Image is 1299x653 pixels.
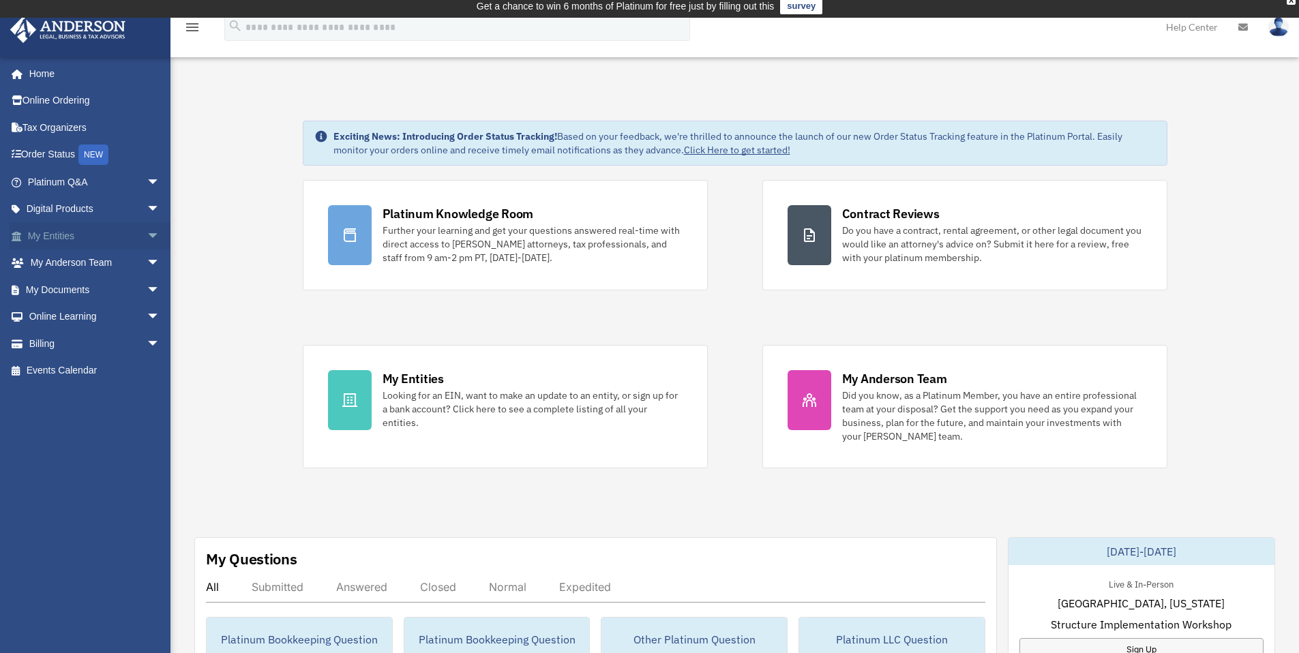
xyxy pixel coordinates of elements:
span: [GEOGRAPHIC_DATA], [US_STATE] [1058,595,1225,611]
a: My Entities Looking for an EIN, want to make an update to an entity, or sign up for a bank accoun... [303,345,708,468]
div: Expedited [559,580,611,594]
a: Platinum Knowledge Room Further your learning and get your questions answered real-time with dire... [303,180,708,290]
a: Billingarrow_drop_down [10,330,181,357]
span: arrow_drop_down [147,222,174,250]
div: Live & In-Person [1098,576,1184,590]
span: arrow_drop_down [147,168,174,196]
a: Click Here to get started! [684,144,790,156]
span: arrow_drop_down [147,249,174,277]
strong: Exciting News: Introducing Order Status Tracking! [333,130,557,142]
img: User Pic [1268,17,1289,37]
a: menu [184,24,200,35]
i: menu [184,19,200,35]
img: Anderson Advisors Platinum Portal [6,16,130,43]
div: My Entities [383,370,444,387]
div: Answered [336,580,387,594]
i: search [228,18,243,33]
span: Structure Implementation Workshop [1051,616,1231,633]
span: arrow_drop_down [147,330,174,358]
div: All [206,580,219,594]
a: Order StatusNEW [10,141,181,169]
div: Normal [489,580,526,594]
a: Contract Reviews Do you have a contract, rental agreement, or other legal document you would like... [762,180,1167,290]
a: My Anderson Team Did you know, as a Platinum Member, you have an entire professional team at your... [762,345,1167,468]
div: Contract Reviews [842,205,940,222]
div: Do you have a contract, rental agreement, or other legal document you would like an attorney's ad... [842,224,1142,264]
div: Further your learning and get your questions answered real-time with direct access to [PERSON_NAM... [383,224,683,264]
div: Based on your feedback, we're thrilled to announce the launch of our new Order Status Tracking fe... [333,130,1156,157]
div: Platinum Knowledge Room [383,205,534,222]
div: My Questions [206,549,297,569]
div: NEW [78,145,108,165]
a: Home [10,60,174,87]
span: arrow_drop_down [147,303,174,331]
div: Submitted [252,580,303,594]
a: My Entitiesarrow_drop_down [10,222,181,249]
div: [DATE]-[DATE] [1009,538,1274,565]
a: Online Ordering [10,87,181,115]
a: Events Calendar [10,357,181,384]
div: My Anderson Team [842,370,947,387]
div: Looking for an EIN, want to make an update to an entity, or sign up for a bank account? Click her... [383,389,683,429]
div: Closed [420,580,456,594]
a: Digital Productsarrow_drop_down [10,196,181,223]
a: My Anderson Teamarrow_drop_down [10,249,181,277]
a: My Documentsarrow_drop_down [10,276,181,303]
span: arrow_drop_down [147,196,174,224]
span: arrow_drop_down [147,276,174,304]
div: Did you know, as a Platinum Member, you have an entire professional team at your disposal? Get th... [842,389,1142,443]
a: Tax Organizers [10,114,181,141]
a: Online Learningarrow_drop_down [10,303,181,331]
a: Platinum Q&Aarrow_drop_down [10,168,181,196]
